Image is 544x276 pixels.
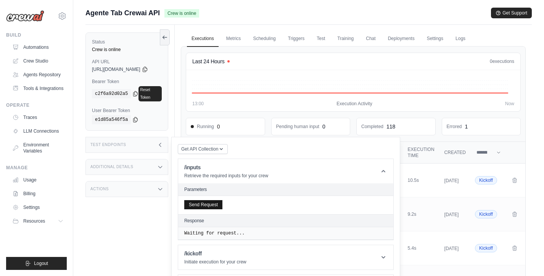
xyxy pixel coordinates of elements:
span: Get API Collection [181,146,218,152]
div: executions [490,58,514,64]
iframe: Chat Widget [506,239,544,276]
h3: Actions [90,187,109,191]
a: Usage [9,174,67,186]
a: Reset Token [138,86,162,101]
time: [DATE] [444,178,459,183]
button: Send Request [184,200,222,209]
div: Widget de chat [506,239,544,276]
pre: Waiting for request... [184,230,387,236]
div: 0 [217,123,220,130]
a: Chat [361,31,380,47]
a: Scheduling [248,31,280,47]
a: Test [312,31,330,47]
dd: Pending human input [276,124,319,130]
label: Bearer Token [92,79,162,85]
img: Logo [6,10,44,22]
div: 1 [465,123,468,130]
h2: Parameters [184,186,387,193]
p: Retrieve the required inputs for your crew [184,173,268,179]
a: Logs [451,31,470,47]
div: Build [6,32,67,38]
a: Tools & Integrations [9,82,67,95]
th: Created [440,142,470,164]
span: Now [505,101,514,107]
label: User Bearer Token [92,108,162,114]
span: Kickoff [475,244,497,252]
span: Running [191,124,214,130]
label: API URL [92,59,162,65]
div: 9.2s [408,211,435,217]
time: [DATE] [444,212,459,217]
span: Execution Activity [336,101,372,107]
div: Crew is online [92,47,162,53]
a: Settings [422,31,448,47]
a: Executions [187,31,219,47]
button: Get API Collection [178,144,228,154]
div: 0 [322,123,325,130]
h2: Response [184,218,204,224]
h1: /inputs [184,164,268,171]
div: Operate [6,102,67,108]
h3: Test Endpoints [90,143,126,147]
div: 118 [386,123,395,130]
h1: /kickoff [184,250,246,257]
a: Triggers [283,31,309,47]
dd: Errored [447,124,462,130]
p: Initiate execution for your crew [184,259,246,265]
a: Crew Studio [9,55,67,67]
div: 10.5s [408,177,435,183]
time: [DATE] [444,246,459,251]
a: Deployments [383,31,419,47]
span: Kickoff [475,176,497,185]
span: Agente Tab Crewai API [85,8,160,18]
a: Metrics [222,31,246,47]
a: Environment Variables [9,139,67,157]
span: Logout [34,260,48,266]
a: Traces [9,111,67,124]
span: [URL][DOMAIN_NAME] [92,66,140,72]
a: Training [333,31,358,47]
span: 13:00 [192,101,204,107]
button: Logout [6,257,67,270]
code: c2f6a92d02a5 [92,89,131,98]
dd: Completed [361,124,383,130]
div: 5.4s [408,245,435,251]
a: LLM Connections [9,125,67,137]
h3: Additional Details [90,165,133,169]
span: Kickoff [475,210,497,218]
a: Automations [9,41,67,53]
button: Get Support [491,8,532,18]
span: 0 [490,59,492,64]
h4: Last 24 Hours [192,58,224,65]
code: e1d85a546f5a [92,115,131,124]
div: Manage [6,165,67,171]
label: Status [92,39,162,45]
button: Resources [9,215,67,227]
span: Resources [23,218,45,224]
th: Execution Time [403,142,440,164]
a: Agents Repository [9,69,67,81]
a: Settings [9,201,67,213]
span: Crew is online [164,9,199,18]
a: Billing [9,188,67,200]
